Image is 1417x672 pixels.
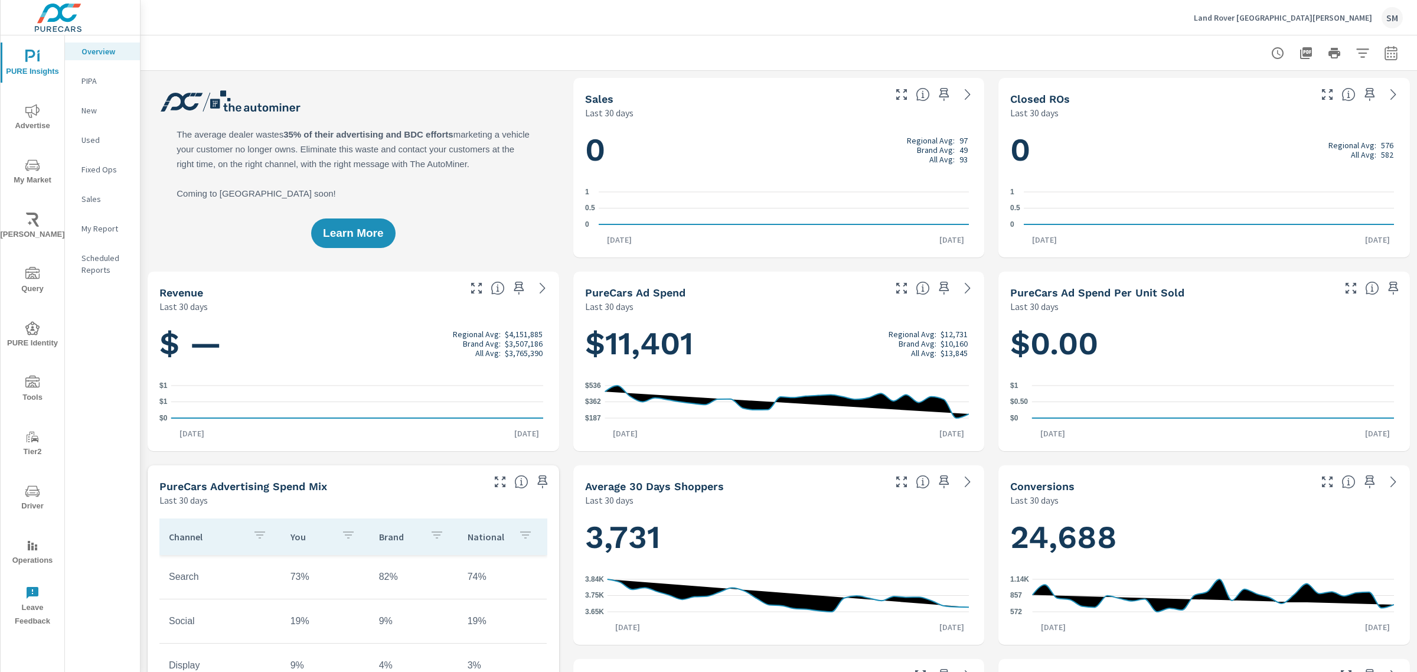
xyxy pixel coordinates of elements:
p: 582 [1381,150,1393,159]
p: National [468,531,509,543]
div: SM [1382,7,1403,28]
p: Brand Avg: [917,145,955,155]
button: Print Report [1323,41,1346,65]
span: My Market [4,158,61,187]
h1: $0.00 [1010,324,1398,364]
text: 0 [1010,220,1014,229]
p: All Avg: [475,348,501,358]
h1: 3,731 [585,517,973,557]
p: Brand Avg: [463,339,501,348]
p: [DATE] [1357,234,1398,246]
h5: Closed ROs [1010,93,1070,105]
p: Last 30 days [1010,106,1059,120]
span: [PERSON_NAME] [4,213,61,242]
span: Learn More [323,228,383,239]
text: 0.5 [1010,204,1020,213]
p: Channel [169,531,243,543]
span: Tier2 [4,430,61,459]
p: [DATE] [1032,428,1073,439]
h5: PureCars Ad Spend [585,286,685,299]
button: Make Fullscreen [892,85,911,104]
a: See more details in report [1384,85,1403,104]
p: $12,731 [941,330,968,339]
p: $4,151,885 [505,330,543,339]
p: Last 30 days [159,299,208,314]
p: 49 [959,145,968,155]
text: 3.75K [585,592,604,600]
span: The number of dealer-specified goals completed by a visitor. [Source: This data is provided by th... [1341,475,1356,489]
p: Fixed Ops [81,164,130,175]
button: "Export Report to PDF" [1294,41,1318,65]
span: This table looks at how you compare to the amount of budget you spend per channel as opposed to y... [514,475,528,489]
p: [DATE] [599,234,640,246]
p: All Avg: [1351,150,1376,159]
p: Sales [81,193,130,205]
text: $187 [585,414,601,422]
p: Last 30 days [585,299,634,314]
h1: $11,401 [585,324,973,364]
text: 1.14K [1010,575,1029,583]
h5: PureCars Ad Spend Per Unit Sold [1010,286,1184,299]
span: Save this to your personalized report [1360,85,1379,104]
text: $1 [159,398,168,406]
text: $362 [585,397,601,406]
text: $0 [1010,414,1018,422]
button: Learn More [311,218,395,248]
div: Sales [65,190,140,208]
td: 73% [281,562,370,592]
a: See more details in report [958,472,977,491]
h5: Revenue [159,286,203,299]
span: Save this to your personalized report [1384,279,1403,298]
p: [DATE] [607,621,648,633]
p: Used [81,134,130,146]
text: $1 [1010,381,1018,390]
h5: Conversions [1010,480,1075,492]
h1: 0 [585,130,973,170]
p: [DATE] [931,234,972,246]
a: See more details in report [958,85,977,104]
p: Overview [81,45,130,57]
text: $536 [585,381,601,390]
span: Tools [4,376,61,404]
span: Save this to your personalized report [935,279,954,298]
div: PIPA [65,72,140,90]
h5: Average 30 Days Shoppers [585,480,724,492]
p: $3,507,186 [505,339,543,348]
span: Advertise [4,104,61,133]
p: All Avg: [911,348,936,358]
p: Brand Avg: [899,339,936,348]
span: PURE Insights [4,50,61,79]
span: PURE Identity [4,321,61,350]
h1: 24,688 [1010,517,1398,557]
button: Make Fullscreen [1341,279,1360,298]
p: Regional Avg: [1328,141,1376,150]
td: Search [159,562,281,592]
button: Make Fullscreen [491,472,510,491]
text: $1 [159,381,168,390]
div: Used [65,131,140,149]
p: You [290,531,332,543]
span: Total cost of media for all PureCars channels for the selected dealership group over the selected... [916,281,930,295]
p: 93 [959,155,968,164]
p: All Avg: [929,155,955,164]
p: Regional Avg: [907,136,955,145]
p: [DATE] [1024,234,1065,246]
text: $0 [159,414,168,422]
p: Regional Avg: [889,330,936,339]
p: Last 30 days [585,493,634,507]
button: Make Fullscreen [892,279,911,298]
p: Brand [379,531,420,543]
span: Number of Repair Orders Closed by the selected dealership group over the selected time range. [So... [1341,87,1356,102]
span: Average cost of advertising per each vehicle sold at the dealer over the selected date range. The... [1365,281,1379,295]
p: $3,765,390 [505,348,543,358]
span: A rolling 30 day total of daily Shoppers on the dealership website, averaged over the selected da... [916,475,930,489]
button: Apply Filters [1351,41,1374,65]
text: 1 [585,188,589,196]
text: 3.84K [585,575,604,583]
p: Land Rover [GEOGRAPHIC_DATA][PERSON_NAME] [1194,12,1372,23]
p: Scheduled Reports [81,252,130,276]
p: 576 [1381,141,1393,150]
div: Overview [65,43,140,60]
span: Query [4,267,61,296]
p: Regional Avg: [453,330,501,339]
